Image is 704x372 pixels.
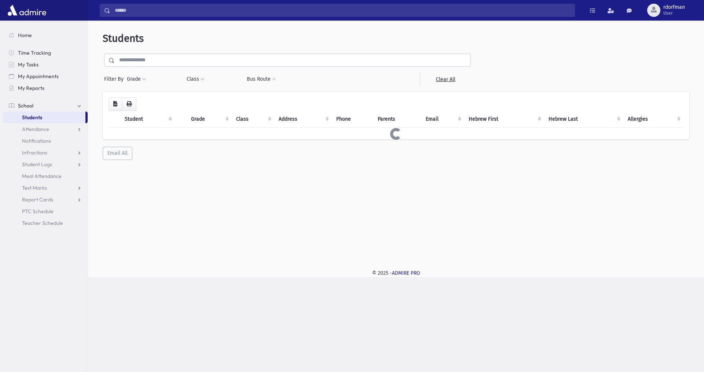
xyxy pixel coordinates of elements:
span: My Appointments [18,73,59,80]
span: Teacher Schedule [22,220,63,226]
th: Parents [373,111,421,128]
a: ADMIRE PRO [392,270,420,276]
a: Clear All [420,73,471,86]
a: Teacher Schedule [3,217,88,229]
span: Students [22,114,42,121]
th: Address [274,111,332,128]
a: Notifications [3,135,88,147]
span: Test Marks [22,185,47,191]
span: PTC Schedule [22,208,54,215]
th: Phone [332,111,373,128]
span: Student Logs [22,161,52,168]
button: Class [186,73,205,86]
th: Hebrew First [464,111,544,128]
a: Infractions [3,147,88,158]
a: Report Cards [3,194,88,205]
span: Report Cards [22,196,53,203]
span: Infractions [22,149,47,156]
button: Grade [126,73,146,86]
th: Class [232,111,274,128]
a: Test Marks [3,182,88,194]
input: Search [110,4,575,17]
button: Email All [103,147,132,160]
img: AdmirePro [6,3,48,18]
th: Grade [187,111,232,128]
span: Meal Attendance [22,173,62,179]
button: CSV [109,98,122,111]
a: Home [3,29,88,41]
span: Notifications [22,138,51,144]
a: Attendance [3,123,88,135]
a: My Reports [3,82,88,94]
a: My Tasks [3,59,88,70]
a: Meal Attendance [3,170,88,182]
div: © 2025 - [100,269,692,277]
th: Student [120,111,175,128]
span: My Tasks [18,61,38,68]
span: Filter By [104,75,126,83]
a: Students [3,112,85,123]
span: My Reports [18,85,44,91]
a: School [3,100,88,112]
a: Student Logs [3,158,88,170]
span: School [18,102,33,109]
span: rdorfman [663,4,685,10]
a: PTC Schedule [3,205,88,217]
span: Students [103,32,144,44]
th: Allergies [623,111,683,128]
span: Time Tracking [18,50,51,56]
a: My Appointments [3,70,88,82]
span: Home [18,32,32,39]
button: Bus Route [246,73,276,86]
button: Print [122,98,136,111]
th: Email [421,111,464,128]
th: Hebrew Last [544,111,623,128]
span: Attendance [22,126,49,132]
span: User [663,10,685,16]
a: Time Tracking [3,47,88,59]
